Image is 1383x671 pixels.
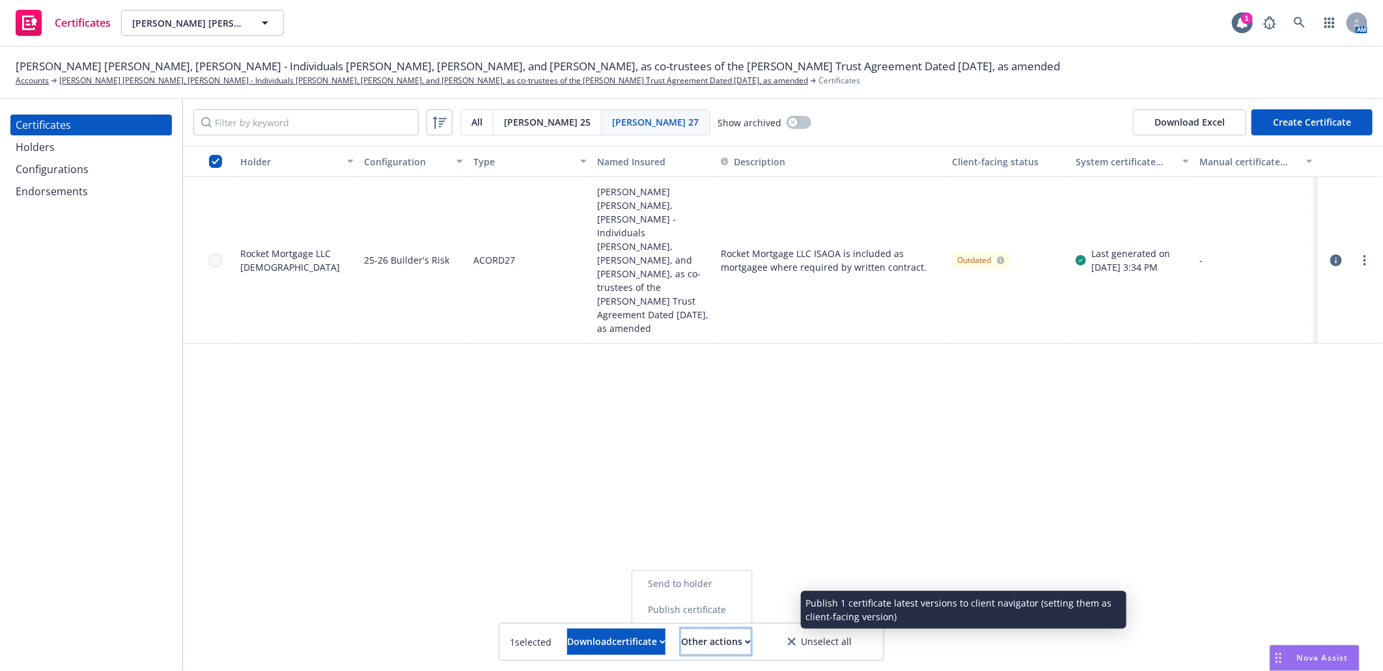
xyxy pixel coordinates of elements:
[953,155,1066,169] div: Client-facing status
[818,75,860,87] span: Certificates
[1194,146,1318,177] button: Manual certificate last generated
[10,159,172,180] a: Configurations
[209,254,222,267] input: Toggle Row Selected
[364,155,449,169] div: Configuration
[10,181,172,202] a: Endorsements
[16,75,49,87] a: Accounts
[240,247,354,274] div: Rocket Mortgage LLC [DEMOGRAPHIC_DATA]
[10,5,116,41] a: Certificates
[235,146,359,177] button: Holder
[632,571,752,597] a: Send to holder
[1257,10,1283,36] a: Report a Bug
[766,629,873,655] button: Unselect all
[1199,253,1313,267] div: -
[209,155,222,168] input: Select all
[681,629,751,654] div: Other actions
[718,116,781,130] span: Show archived
[1091,260,1170,274] div: [DATE] 3:34 PM
[1297,652,1348,663] span: Nova Assist
[1270,645,1360,671] button: Nova Assist
[59,75,808,87] a: [PERSON_NAME] [PERSON_NAME], [PERSON_NAME] - Individuals [PERSON_NAME], [PERSON_NAME], and [PERSO...
[597,155,710,169] div: Named Insured
[473,185,515,335] div: ACORD27
[1076,155,1175,169] div: System certificate last generated
[632,597,752,623] a: Publish certificate
[721,247,942,274] button: Rocket Mortgage LLC ISAOA is included as mortgagee where required by written contract.
[193,109,419,135] input: Filter by keyword
[1251,109,1373,135] button: Create Certificate
[359,146,468,177] button: Configuration
[592,146,716,177] button: Named Insured
[1199,155,1298,169] div: Manual certificate last generated
[16,159,89,180] div: Configurations
[1317,10,1343,36] a: Switch app
[16,181,88,202] div: Endorsements
[55,18,111,28] span: Certificates
[16,115,71,135] div: Certificates
[801,637,852,646] span: Unselect all
[1270,646,1287,670] div: Drag to move
[1241,12,1253,24] div: 1
[721,155,785,169] button: Description
[473,155,572,169] div: Type
[958,254,1005,266] div: Outdated
[567,629,665,655] button: Downloadcertificate
[681,629,751,655] button: Other actions
[16,58,1060,75] span: [PERSON_NAME] [PERSON_NAME], [PERSON_NAME] - Individuals [PERSON_NAME], [PERSON_NAME], and [PERSO...
[1357,253,1373,268] a: more
[567,629,665,654] div: Download certificate
[1133,109,1246,135] button: Download Excel
[16,137,55,157] div: Holders
[132,16,245,30] span: [PERSON_NAME] [PERSON_NAME], [PERSON_NAME] - Individuals [PERSON_NAME], [PERSON_NAME], and [PERSO...
[592,177,716,344] div: [PERSON_NAME] [PERSON_NAME], [PERSON_NAME] - Individuals [PERSON_NAME], [PERSON_NAME], and [PERSO...
[612,115,699,129] span: [PERSON_NAME] 27
[947,146,1071,177] button: Client-facing status
[364,185,449,335] div: 25-26 Builder's Risk
[1287,10,1313,36] a: Search
[10,137,172,157] a: Holders
[1091,247,1170,260] div: Last generated on
[471,115,482,129] span: All
[510,635,552,649] span: 1 selected
[10,115,172,135] a: Certificates
[1070,146,1194,177] button: System certificate last generated
[240,155,339,169] div: Holder
[504,115,591,129] span: [PERSON_NAME] 25
[468,146,592,177] button: Type
[121,10,284,36] button: [PERSON_NAME] [PERSON_NAME], [PERSON_NAME] - Individuals [PERSON_NAME], [PERSON_NAME], and [PERSO...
